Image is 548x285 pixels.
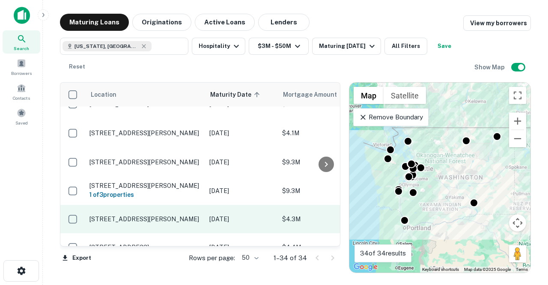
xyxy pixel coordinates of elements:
[278,83,372,107] th: Mortgage Amount
[209,157,274,167] p: [DATE]
[15,119,28,126] span: Saved
[89,190,201,199] h6: 1 of 3 properties
[431,38,458,55] button: Save your search to get updates of matches that match your search criteria.
[258,14,310,31] button: Lenders
[319,41,377,51] div: Maturing [DATE]
[205,83,278,107] th: Maturity Date
[249,38,309,55] button: $3M - $50M
[282,214,368,224] p: $4.3M
[209,186,274,196] p: [DATE]
[132,14,191,31] button: Originations
[238,252,260,264] div: 50
[384,87,426,104] button: Show satellite imagery
[13,95,30,101] span: Contacts
[282,128,368,138] p: $4.1M
[509,130,526,147] button: Zoom out
[360,248,406,258] p: 34 of 34 results
[195,14,255,31] button: Active Loans
[210,89,262,100] span: Maturity Date
[89,182,201,190] p: [STREET_ADDRESS][PERSON_NAME]
[63,58,91,75] button: Reset
[282,157,368,167] p: $9.3M
[351,261,380,273] img: Google
[349,83,530,273] div: 0 0
[192,38,245,55] button: Hospitality
[74,42,139,50] span: [US_STATE], [GEOGRAPHIC_DATA]
[3,30,40,53] a: Search
[85,83,205,107] th: Location
[3,80,40,103] a: Contacts
[60,252,93,264] button: Export
[359,112,423,122] p: Remove Boundary
[282,186,368,196] p: $9.3M
[89,215,201,223] p: [STREET_ADDRESS][PERSON_NAME]
[274,253,307,263] p: 1–34 of 34
[3,55,40,78] a: Borrowers
[509,87,526,104] button: Toggle fullscreen view
[60,14,129,31] button: Maturing Loans
[312,38,381,55] button: Maturing [DATE]
[89,129,201,137] p: [STREET_ADDRESS][PERSON_NAME]
[283,89,348,100] span: Mortgage Amount
[189,253,235,263] p: Rows per page:
[354,87,384,104] button: Show street map
[89,243,201,251] p: [STREET_ADDRESS]
[384,38,427,55] button: All Filters
[474,62,506,72] h6: Show Map
[209,214,274,224] p: [DATE]
[11,70,32,77] span: Borrowers
[209,243,274,252] p: [DATE]
[516,267,528,272] a: Terms (opens in new tab)
[89,158,201,166] p: [STREET_ADDRESS][PERSON_NAME]
[422,267,459,273] button: Keyboard shortcuts
[209,128,274,138] p: [DATE]
[14,7,30,24] img: capitalize-icon.png
[3,105,40,128] a: Saved
[90,89,116,100] span: Location
[282,243,368,252] p: $4.4M
[351,261,380,273] a: Open this area in Google Maps (opens a new window)
[509,113,526,130] button: Zoom in
[14,45,29,52] span: Search
[505,217,548,258] iframe: Chat Widget
[464,267,511,272] span: Map data ©2025 Google
[463,15,531,31] a: View my borrowers
[509,214,526,232] button: Map camera controls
